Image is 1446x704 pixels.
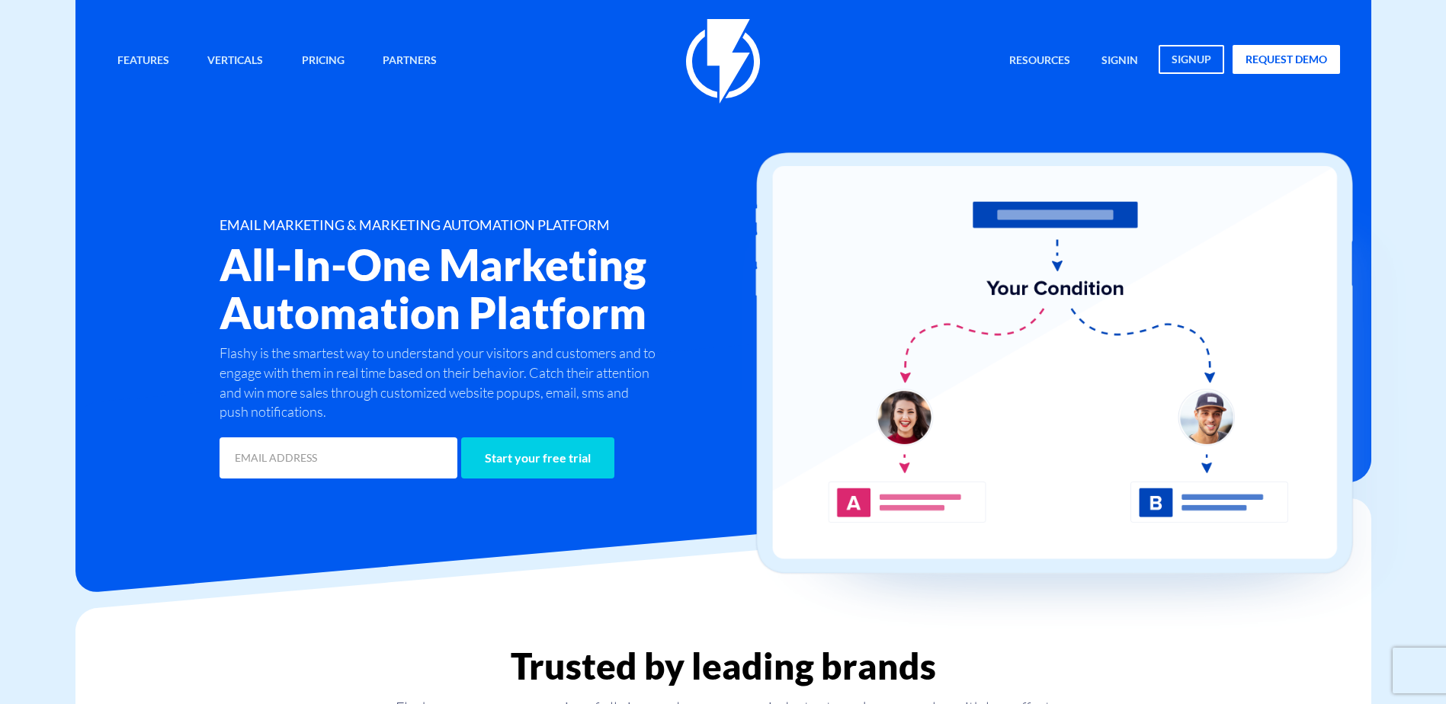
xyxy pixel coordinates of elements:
input: EMAIL ADDRESS [220,437,457,478]
a: Partners [371,45,448,78]
a: signup [1159,45,1224,74]
a: Features [106,45,181,78]
a: Verticals [196,45,274,78]
a: Resources [998,45,1082,78]
h2: Trusted by leading brands [75,646,1371,686]
a: Pricing [290,45,356,78]
input: Start your free trial [461,437,614,478]
a: request demo [1233,45,1340,74]
p: Flashy is the smartest way to understand your visitors and customers and to engage with them in r... [220,344,660,422]
a: signin [1090,45,1149,78]
h2: All-In-One Marketing Automation Platform [220,241,814,336]
h1: EMAIL MARKETING & MARKETING AUTOMATION PLATFORM [220,218,814,233]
